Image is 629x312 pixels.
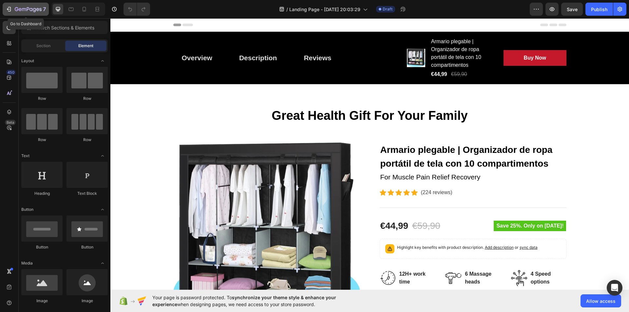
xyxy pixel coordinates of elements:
span: or [403,227,427,231]
div: Text Block [67,191,108,196]
img: Alt Image [335,252,351,268]
span: Your page is password protected. To when designing pages, we need access to your store password. [152,294,362,308]
span: Toggle open [97,151,108,161]
div: Buy Now [413,36,436,44]
span: Toggle open [97,258,108,268]
img: Alt Image [401,252,417,268]
span: synchronize your theme style & enhance your experience [152,295,336,307]
span: Toggle open [97,204,108,215]
p: Great Health Gift For Your Family [64,90,455,105]
div: Publish [591,6,607,13]
div: Row [67,96,108,101]
div: Row [67,137,108,143]
span: Allow access [586,298,616,304]
button: 7 [3,3,49,16]
p: Highlight key benefits with product description. [287,226,427,232]
span: Media [21,260,33,266]
div: Undo/Redo [124,3,150,16]
span: Element [78,43,93,49]
div: €59,90 [301,200,331,215]
button: Allow access [581,294,621,307]
p: 4 Speed options [420,252,455,267]
div: Row [21,96,63,101]
p: 7 [43,5,46,13]
button: Save [561,3,583,16]
span: / [286,6,288,13]
div: Image [21,298,63,304]
p: (224 reviews) [311,170,342,178]
div: 450 [6,70,16,75]
h2: Armario plegable | Organizador de ropa portátil de tela con 10 compartimentos [320,19,383,51]
button: Publish [585,3,613,16]
p: 6 Massage heads [354,252,390,267]
span: Button [21,207,33,212]
div: Button [67,244,108,250]
span: Text [21,153,29,159]
input: Search Sections & Elements [21,21,108,34]
span: Save [567,7,578,12]
div: Beta [5,120,16,125]
span: sync data [409,227,427,231]
span: Toggle open [97,56,108,66]
span: Landing Page - [DATE] 20:03:29 [289,6,360,13]
h2: Armario plegable | Organizador de ropa portátil de tela con 10 compartimentos [269,124,456,153]
div: Button [21,244,63,250]
div: Row [21,137,63,143]
span: Section [36,43,50,49]
iframe: Design area [110,18,629,290]
img: Alt Image [269,251,286,268]
div: Image [67,298,108,304]
div: €44,99 [320,51,337,61]
p: For Muscle Pain Relief Recovery [270,154,455,164]
div: Reviews [193,34,221,45]
div: €59,90 [340,51,357,61]
a: Description [120,30,175,49]
span: Layout [21,58,34,64]
div: €44,99 [269,200,299,215]
div: Description [129,34,167,45]
pre: Save 25%. Only on [DATE]! [383,202,456,213]
div: Heading [21,191,63,196]
div: Open Intercom Messenger [607,280,622,296]
p: 12H+ work time [289,252,324,267]
span: Draft [383,6,392,12]
a: Reviews [185,30,229,49]
span: Add description [374,227,403,231]
button: Buy Now [393,32,456,47]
